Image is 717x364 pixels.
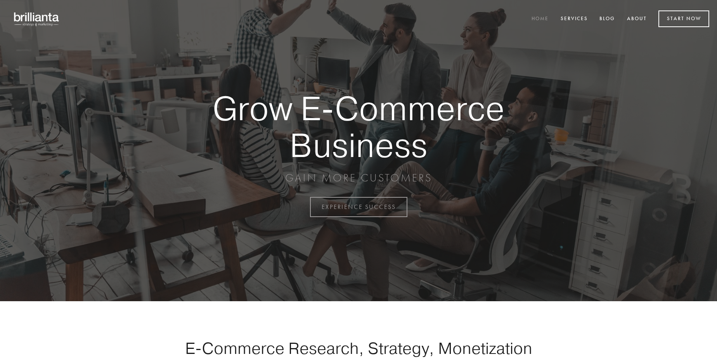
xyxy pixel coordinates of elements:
a: About [622,13,652,26]
h1: E-Commerce Research, Strategy, Monetization [161,338,556,358]
a: EXPERIENCE SUCCESS [310,197,407,217]
strong: Grow E-Commerce Business [185,90,532,163]
a: Blog [594,13,620,26]
p: GAIN MORE CUSTOMERS [185,171,532,185]
a: Home [526,13,554,26]
a: Services [556,13,593,26]
img: brillianta - research, strategy, marketing [8,8,66,30]
a: Start Now [658,10,709,27]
